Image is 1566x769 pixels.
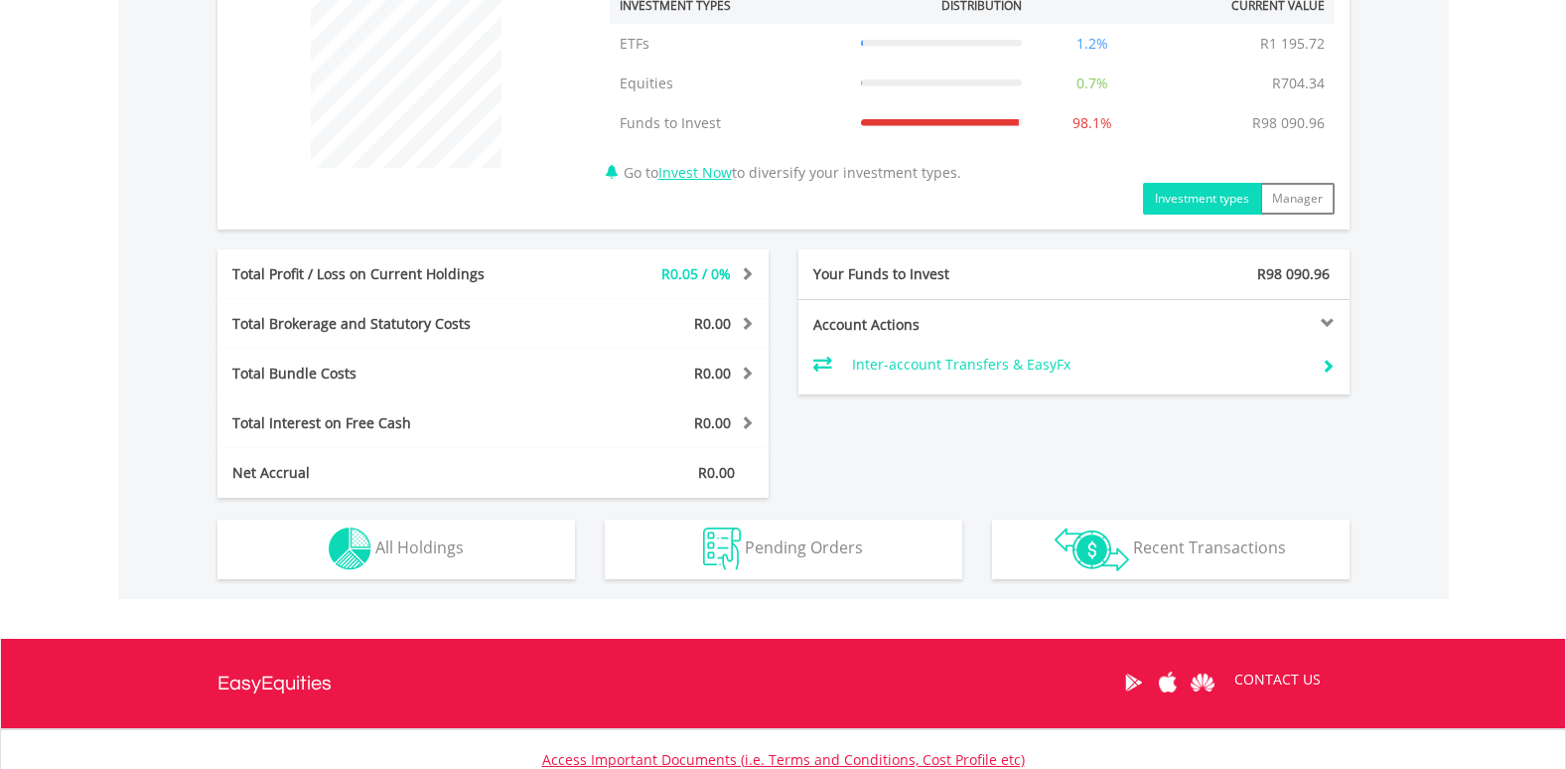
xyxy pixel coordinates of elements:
td: 1.2% [1032,24,1153,64]
img: holdings-wht.png [329,528,371,570]
td: Equities [610,64,851,103]
button: Recent Transactions [992,520,1350,579]
button: Manager [1260,183,1335,215]
div: Account Actions [798,315,1074,335]
div: Total Interest on Free Cash [217,413,539,433]
div: Your Funds to Invest [798,264,1074,284]
a: Apple [1151,652,1186,713]
td: Inter-account Transfers & EasyFx [852,350,1306,380]
td: 0.7% [1032,64,1153,103]
img: pending_instructions-wht.png [703,528,741,570]
td: ETFs [610,24,851,64]
span: R0.05 / 0% [661,264,731,283]
td: R704.34 [1262,64,1335,103]
div: Total Bundle Costs [217,364,539,384]
td: R1 195.72 [1250,24,1335,64]
img: transactions-zar-wht.png [1055,528,1129,571]
button: Investment types [1143,183,1261,215]
td: 98.1% [1032,103,1153,143]
div: Total Profit / Loss on Current Holdings [217,264,539,284]
span: R0.00 [694,413,731,432]
span: All Holdings [375,537,464,558]
a: Google Play [1116,652,1151,713]
a: Huawei [1186,652,1220,713]
span: R0.00 [694,364,731,383]
span: R0.00 [694,314,731,333]
a: Invest Now [658,163,732,182]
td: R98 090.96 [1242,103,1335,143]
span: R0.00 [698,463,735,482]
div: Total Brokerage and Statutory Costs [217,314,539,334]
span: Pending Orders [745,537,863,558]
span: Recent Transactions [1133,537,1286,558]
a: EasyEquities [217,639,332,728]
a: Access Important Documents (i.e. Terms and Conditions, Cost Profile etc) [542,750,1025,769]
td: Funds to Invest [610,103,851,143]
a: CONTACT US [1220,652,1335,707]
button: Pending Orders [605,520,962,579]
button: All Holdings [217,520,575,579]
span: R98 090.96 [1257,264,1330,283]
div: Net Accrual [217,463,539,483]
